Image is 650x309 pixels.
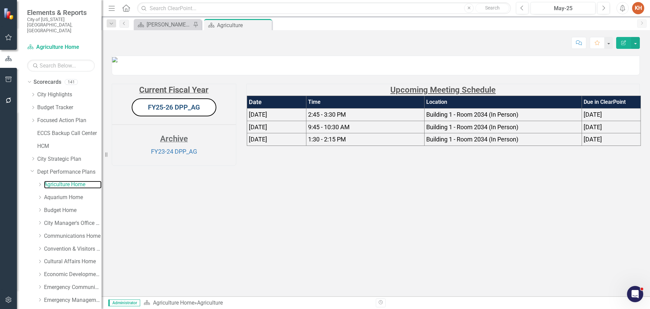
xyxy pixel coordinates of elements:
span: Building 1 - Room 2034 (In Person) [426,123,518,131]
span: Elements & Reports [27,8,95,17]
button: FY25-26 DPP_AG [132,98,216,116]
button: Search [475,3,509,13]
a: Focused Action Plan [37,117,102,124]
span: Building 1 - Room 2034 (In Person) [426,111,518,118]
a: FY23-24 DPP_AG [151,148,197,155]
button: KH [632,2,644,14]
div: 141 [65,79,78,85]
a: Agriculture Home [44,181,102,189]
input: Search ClearPoint... [137,2,511,14]
a: Dept Performance Plans [37,168,102,176]
div: Agriculture [197,300,223,306]
div: » [144,299,371,307]
span: [DATE] [584,123,602,131]
img: mceclip0%20v2.jpg [112,57,117,62]
button: May-25 [530,2,595,14]
span: [DATE] [249,123,267,131]
a: Cultural Affairs Home [44,258,102,266]
span: [DATE] [249,111,267,118]
input: Search Below... [27,60,95,72]
span: Search [485,5,500,11]
a: Aquarium Home [44,194,102,201]
a: Budget Tracker [37,104,102,112]
a: Economic Development Home [44,271,102,278]
div: Agriculture [217,21,270,30]
span: Building 1 - Room 2034 (In Person) [426,136,518,143]
span: Administrator [108,300,140,306]
span: [DATE] [584,111,602,118]
a: HCM [37,142,102,150]
a: [PERSON_NAME]'s Home [135,20,191,29]
span: [DATE] [584,136,602,143]
a: City Highlights [37,91,102,99]
div: May-25 [533,4,593,13]
a: Agriculture Home [153,300,194,306]
strong: Upcoming Meeting Schedule [390,85,496,95]
strong: Due in ClearPoint [584,99,626,105]
strong: Time [308,99,321,105]
strong: Location [426,99,447,105]
span: 9:45 - 10:30 AM [308,123,350,131]
small: City of [US_STATE][GEOGRAPHIC_DATA], [GEOGRAPHIC_DATA] [27,17,95,33]
span: [DATE] [249,136,267,143]
div: [PERSON_NAME]'s Home [147,20,191,29]
a: Emergency Communications & Citizen Services Home [44,284,102,291]
span: 1:30 - 2:15 PM [308,136,346,143]
img: ClearPoint Strategy [3,8,15,20]
a: Budget Home [44,207,102,214]
strong: Current Fiscal Year [139,85,209,95]
a: FY25-26 DPP_AG [148,103,200,111]
iframe: Intercom live chat [627,286,643,302]
a: City Manager's Office Home [44,219,102,227]
a: Emergency Management Home [44,296,102,304]
a: Communications Home [44,232,102,240]
a: ECCS Backup Call Center [37,130,102,137]
strong: Archive [160,134,188,143]
a: Scorecards [34,78,61,86]
strong: Date [249,98,262,105]
a: Convention & Visitors Bureau Home [44,245,102,253]
a: City Strategic Plan [37,155,102,163]
span: 2:45 - 3:30 PM [308,111,346,118]
a: Agriculture Home [27,43,95,51]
